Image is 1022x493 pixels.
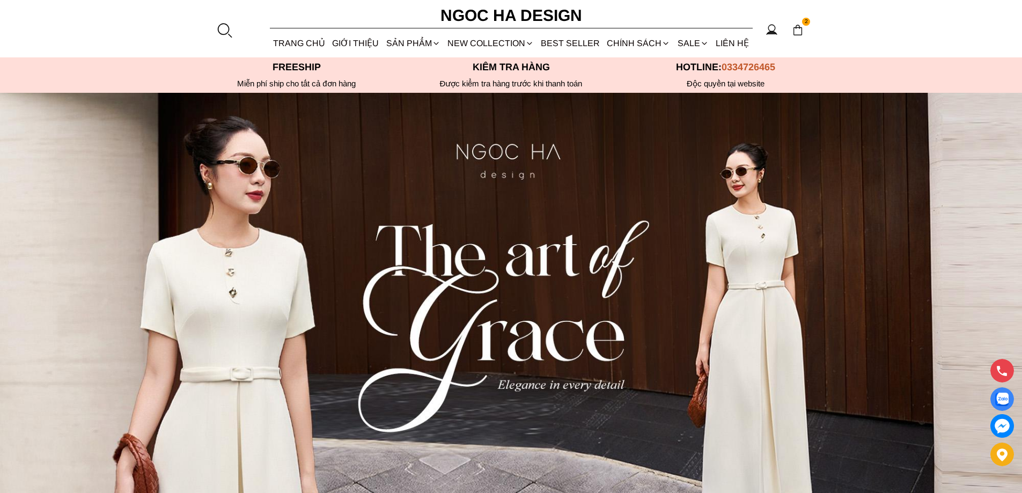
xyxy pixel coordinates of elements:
[674,29,712,57] a: SALE
[712,29,752,57] a: LIÊN HỆ
[473,62,550,72] font: Kiểm tra hàng
[538,29,604,57] a: BEST SELLER
[604,29,674,57] div: Chính sách
[329,29,383,57] a: GIỚI THIỆU
[990,414,1014,438] a: messenger
[431,3,592,28] a: Ngoc Ha Design
[792,24,804,36] img: img-CART-ICON-ksit0nf1
[444,29,537,57] a: NEW COLLECTION
[189,62,404,73] p: Freeship
[619,79,833,89] h6: Độc quyền tại website
[802,18,811,26] span: 2
[404,79,619,89] p: Được kiểm tra hàng trước khi thanh toán
[189,79,404,89] div: Miễn phí ship cho tất cả đơn hàng
[270,29,329,57] a: TRANG CHỦ
[990,387,1014,411] a: Display image
[722,62,775,72] span: 0334726465
[995,393,1009,406] img: Display image
[383,29,444,57] div: SẢN PHẨM
[619,62,833,73] p: Hotline:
